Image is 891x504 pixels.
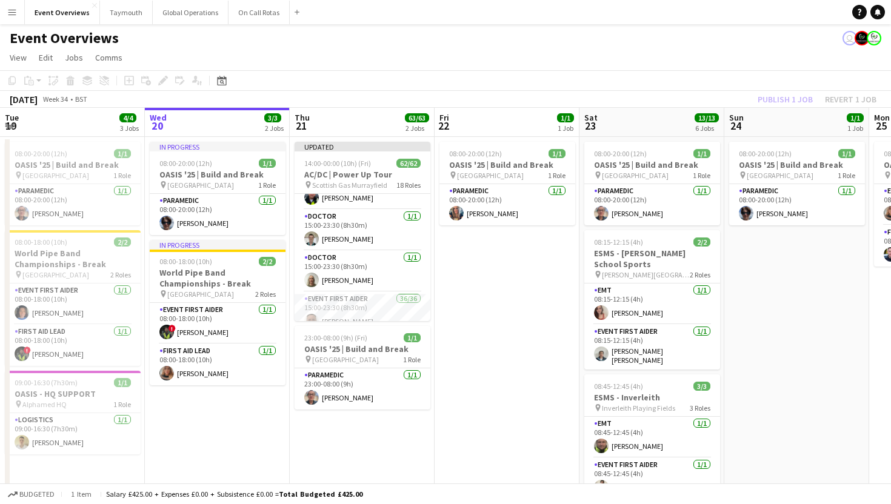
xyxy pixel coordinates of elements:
[695,124,718,133] div: 6 Jobs
[19,490,55,499] span: Budgeted
[584,417,720,458] app-card-role: EMT1/108:45-12:45 (4h)[PERSON_NAME]
[729,142,865,225] div: 08:00-20:00 (12h)1/1OASIS '25 | Build and Break [GEOGRAPHIC_DATA]1 RoleParamedic1/108:00-20:00 (1...
[159,159,212,168] span: 08:00-20:00 (12h)
[558,124,573,133] div: 1 Job
[150,112,167,123] span: Wed
[22,270,89,279] span: [GEOGRAPHIC_DATA]
[396,159,421,168] span: 62/62
[584,184,720,225] app-card-role: Paramedic1/108:00-20:00 (12h)[PERSON_NAME]
[150,194,285,235] app-card-role: Paramedic1/108:00-20:00 (12h)[PERSON_NAME]
[584,159,720,170] h3: OASIS '25 | Build and Break
[693,149,710,158] span: 1/1
[584,325,720,370] app-card-role: Event First Aider1/108:15-12:15 (4h)[PERSON_NAME] [PERSON_NAME]
[5,50,32,65] a: View
[295,343,430,354] h3: OASIS '25 | Build and Break
[304,159,371,168] span: 14:00-00:00 (10h) (Fri)
[264,113,281,122] span: 3/3
[557,113,574,122] span: 1/1
[3,119,19,133] span: 19
[293,119,310,133] span: 21
[690,403,710,413] span: 3 Roles
[693,382,710,391] span: 3/3
[439,184,575,225] app-card-role: Paramedic1/108:00-20:00 (12h)[PERSON_NAME]
[10,29,119,47] h1: Event Overviews
[729,159,865,170] h3: OASIS '25 | Build and Break
[259,159,276,168] span: 1/1
[584,248,720,270] h3: ESMS - [PERSON_NAME] School Sports
[843,31,857,45] app-user-avatar: Operations Team
[439,112,449,123] span: Fri
[855,31,869,45] app-user-avatar: Clinical Team
[5,248,141,270] h3: World Pipe Band Championships - Break
[312,355,379,364] span: [GEOGRAPHIC_DATA]
[295,210,430,251] app-card-role: Doctor1/115:00-23:30 (8h30m)[PERSON_NAME]
[95,52,122,63] span: Comms
[5,388,141,399] h3: OASIS - HQ SUPPORT
[169,325,176,332] span: !
[150,240,285,385] app-job-card: In progress08:00-18:00 (10h)2/2World Pipe Band Championships - Break [GEOGRAPHIC_DATA]2 RolesEven...
[39,52,53,63] span: Edit
[295,142,430,151] div: Updated
[150,240,285,250] div: In progress
[847,113,864,122] span: 1/1
[22,400,67,409] span: Alphamed HQ
[872,119,890,133] span: 25
[747,171,813,180] span: [GEOGRAPHIC_DATA]
[5,371,141,454] app-job-card: 09:00-16:30 (7h30m)1/1OASIS - HQ SUPPORT Alphamed HQ1 RoleLogistics1/109:00-16:30 (7h30m)[PERSON_...
[114,149,131,158] span: 1/1
[838,171,855,180] span: 1 Role
[584,458,720,499] app-card-role: Event First Aider1/108:45-12:45 (4h)[PERSON_NAME]
[739,149,792,158] span: 08:00-20:00 (12h)
[295,142,430,321] div: Updated14:00-00:00 (10h) (Fri)62/62AC/DC | Power Up Tour Scottish Gas Murrayfield18 Roles[PERSON_...
[584,283,720,325] app-card-role: EMT1/108:15-12:15 (4h)[PERSON_NAME]
[584,230,720,370] app-job-card: 08:15-12:15 (4h)2/2ESMS - [PERSON_NAME] School Sports [PERSON_NAME][GEOGRAPHIC_DATA]2 RolesEMT1/1...
[295,326,430,409] app-job-card: 23:00-08:00 (9h) (Fri)1/1OASIS '25 | Build and Break [GEOGRAPHIC_DATA]1 RoleParamedic1/123:00-08:...
[15,149,67,158] span: 08:00-20:00 (12h)
[75,94,87,104] div: BST
[5,230,141,366] app-job-card: 08:00-18:00 (10h)2/2World Pipe Band Championships - Break [GEOGRAPHIC_DATA]2 RolesEvent First Aid...
[114,378,131,387] span: 1/1
[693,171,710,180] span: 1 Role
[582,119,598,133] span: 23
[150,142,285,235] app-job-card: In progress08:00-20:00 (12h)1/1OASIS '25 | Build and Break [GEOGRAPHIC_DATA]1 RoleParamedic1/108:...
[602,171,669,180] span: [GEOGRAPHIC_DATA]
[727,119,744,133] span: 24
[403,355,421,364] span: 1 Role
[5,142,141,225] div: 08:00-20:00 (12h)1/1OASIS '25 | Build and Break [GEOGRAPHIC_DATA]1 RoleParamedic1/108:00-20:00 (1...
[15,237,67,247] span: 08:00-18:00 (10h)
[150,344,285,385] app-card-role: First Aid Lead1/108:00-18:00 (10h)[PERSON_NAME]
[279,489,362,499] span: Total Budgeted £425.00
[867,31,881,45] app-user-avatar: Operations Manager
[584,142,720,225] app-job-card: 08:00-20:00 (12h)1/1OASIS '25 | Build and Break [GEOGRAPHIC_DATA]1 RoleParamedic1/108:00-20:00 (1...
[15,378,78,387] span: 09:00-16:30 (7h30m)
[396,181,421,190] span: 18 Roles
[729,112,744,123] span: Sun
[229,1,290,24] button: On Call Rotas
[295,169,430,180] h3: AC/DC | Power Up Tour
[110,270,131,279] span: 2 Roles
[60,50,88,65] a: Jobs
[602,270,690,279] span: [PERSON_NAME][GEOGRAPHIC_DATA]
[150,169,285,180] h3: OASIS '25 | Build and Break
[439,159,575,170] h3: OASIS '25 | Build and Break
[22,171,89,180] span: [GEOGRAPHIC_DATA]
[295,251,430,292] app-card-role: Doctor1/115:00-23:30 (8h30m)[PERSON_NAME]
[838,149,855,158] span: 1/1
[40,94,70,104] span: Week 34
[10,93,38,105] div: [DATE]
[594,382,643,391] span: 08:45-12:45 (4h)
[5,159,141,170] h3: OASIS '25 | Build and Break
[295,368,430,409] app-card-role: Paramedic1/123:00-08:00 (9h)[PERSON_NAME]
[100,1,153,24] button: Taymouth
[5,112,19,123] span: Tue
[258,181,276,190] span: 1 Role
[874,112,890,123] span: Mon
[167,181,234,190] span: [GEOGRAPHIC_DATA]
[90,50,127,65] a: Comms
[693,237,710,247] span: 2/2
